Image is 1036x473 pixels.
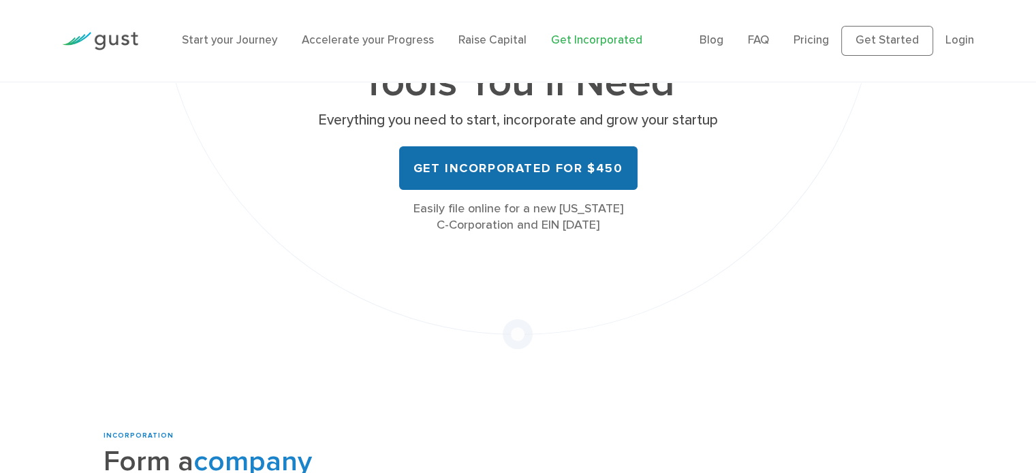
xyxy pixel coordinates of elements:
[700,33,723,47] a: Blog
[62,32,138,50] img: Gust Logo
[182,33,277,47] a: Start your Journey
[551,33,642,47] a: Get Incorporated
[104,431,437,441] div: INCORPORATION
[794,33,829,47] a: Pricing
[302,33,434,47] a: Accelerate your Progress
[841,26,933,56] a: Get Started
[314,201,723,233] div: Easily file online for a new [US_STATE] C-Corporation and EIN [DATE]
[458,33,527,47] a: Raise Capital
[399,146,638,190] a: Get Incorporated for $450
[748,33,769,47] a: FAQ
[314,111,723,130] p: Everything you need to start, incorporate and grow your startup
[945,33,974,47] a: Login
